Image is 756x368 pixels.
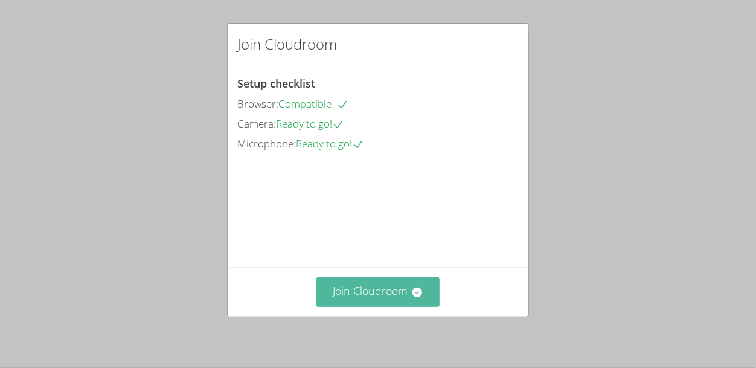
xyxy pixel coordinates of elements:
span: Camera: [237,117,276,131]
span: Ready to go! [296,137,364,150]
h2: Join Cloudroom [237,33,337,55]
button: Join Cloudroom [316,277,440,307]
span: Ready to go! [276,117,344,131]
span: Microphone: [237,137,296,150]
span: Compatible [278,97,348,111]
span: Setup checklist [237,76,315,91]
span: Browser: [237,97,278,111]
